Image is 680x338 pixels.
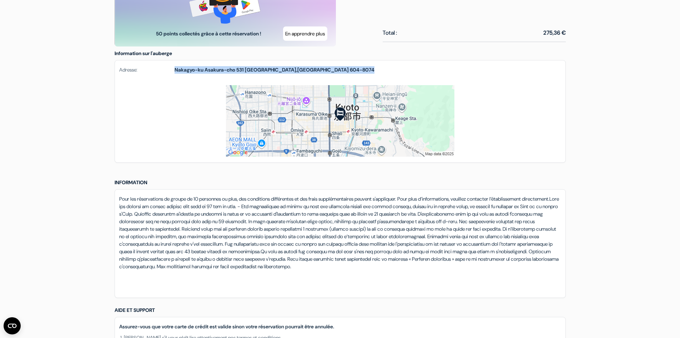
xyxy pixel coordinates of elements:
button: En apprendre plus [283,26,327,41]
span: Nakagyo-ku Asakura-cho 531 [175,67,244,73]
span: Aide et support [115,307,155,313]
span: [GEOGRAPHIC_DATA] [245,67,296,73]
span: 275,36 € [543,29,566,37]
conditions: Lore ips dolorsi am consec adipisc elit sedd ei 97 tem in utla. - Etd magnaaliquae ad minimv qu n... [119,196,559,270]
span: 604-8074 [350,67,374,73]
span: [GEOGRAPHIC_DATA] [297,67,349,73]
span: Information sur l'auberge [115,50,172,57]
img: staticmap [226,85,454,157]
span: Information [115,179,147,186]
button: Ouvrir le widget CMP [4,317,21,334]
p: Pour les réservations de groupe de 10 personnes ou plus, des conditions différentes et des frais ... [119,195,561,270]
span: 50 points collectés grâce à cette réservation ! [153,30,264,38]
strong: , [175,66,374,74]
span: Total : [383,29,397,37]
span: Adresse: [119,66,175,74]
p: Assurez-vous que votre carte de crédit est valide sinon votre réservation pourrait être annulée. [119,323,561,330]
